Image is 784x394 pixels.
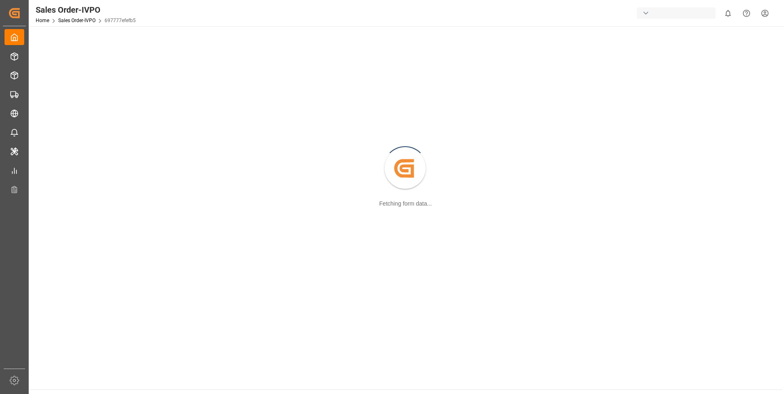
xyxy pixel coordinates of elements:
[36,18,49,23] a: Home
[737,4,756,23] button: Help Center
[58,18,96,23] a: Sales Order-IVPO
[36,4,136,16] div: Sales Order-IVPO
[379,199,432,208] div: Fetching form data...
[719,4,737,23] button: show 0 new notifications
